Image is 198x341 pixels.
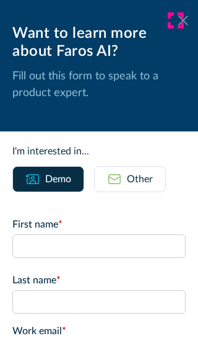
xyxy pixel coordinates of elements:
label: First name [12,217,186,232]
label: Work email [12,324,186,339]
div: I'm interested in... [12,144,186,159]
label: Last name [12,273,186,288]
p: Fill out this form to speak to a product expert. [12,68,186,102]
div: Want to learn more about Faros AI? [12,25,186,61]
div: Other [127,172,153,187]
div: Demo [45,172,71,187]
